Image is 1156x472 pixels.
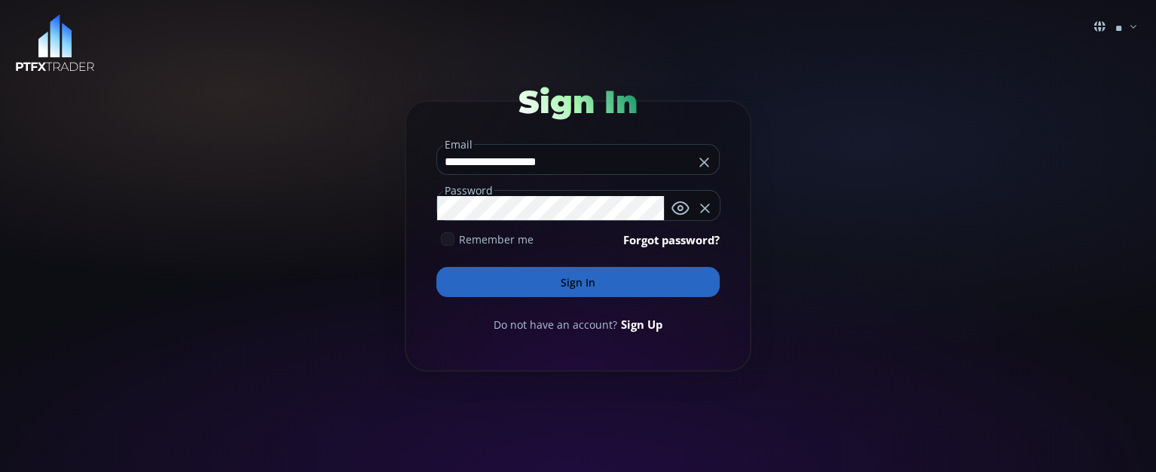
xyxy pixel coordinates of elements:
[436,267,720,297] button: Sign In
[459,231,534,247] span: Remember me
[436,316,720,333] div: Do not have an account?
[623,231,720,248] a: Forgot password?
[15,14,95,72] img: LOGO
[518,82,638,121] span: Sign In
[621,316,662,333] a: Sign Up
